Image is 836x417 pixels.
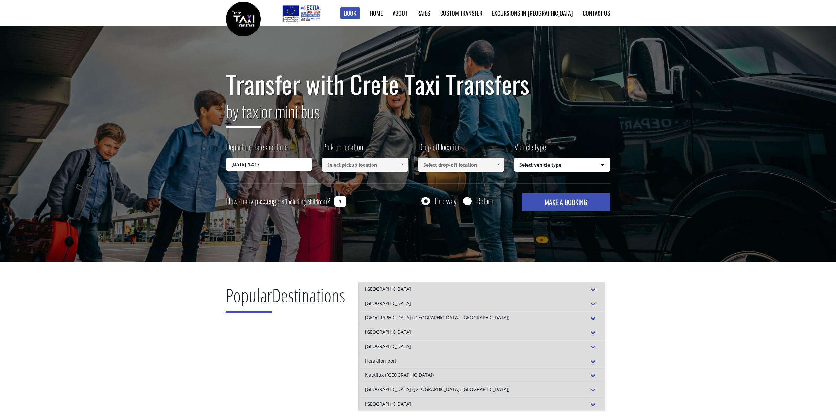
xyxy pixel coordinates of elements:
a: Book [340,7,360,19]
img: Crete Taxi Transfers | Safe Taxi Transfer Services from to Heraklion Airport, Chania Airport, Ret... [226,2,261,36]
h1: Transfer with Crete Taxi Transfers [226,70,610,98]
input: Select pickup location [322,158,408,172]
a: Excursions in [GEOGRAPHIC_DATA] [492,9,573,17]
div: [GEOGRAPHIC_DATA] [358,325,605,340]
input: Select drop-off location [418,158,505,172]
div: [GEOGRAPHIC_DATA] [358,297,605,311]
button: MAKE A BOOKING [522,193,610,211]
img: e-bannersEUERDF180X90.jpg [282,3,321,23]
a: Rates [417,9,430,17]
span: Popular [226,282,272,313]
div: [GEOGRAPHIC_DATA] ([GEOGRAPHIC_DATA], [GEOGRAPHIC_DATA]) [358,311,605,325]
a: Contact us [583,9,610,17]
div: Nautilux ([GEOGRAPHIC_DATA]) [358,368,605,383]
label: Vehicle type [514,141,546,158]
label: Pick up location [322,141,363,158]
small: (including children) [284,197,327,206]
a: Show All Items [397,158,408,172]
a: Custom Transfer [440,9,482,17]
a: Crete Taxi Transfers | Safe Taxi Transfer Services from to Heraklion Airport, Chania Airport, Ret... [226,15,261,22]
label: Drop off location [418,141,461,158]
label: Return [476,197,493,205]
div: [GEOGRAPHIC_DATA] [358,282,605,297]
div: [GEOGRAPHIC_DATA] [358,397,605,411]
a: Home [370,9,383,17]
label: Departure date and time [226,141,288,158]
h2: or mini bus [226,98,610,133]
a: About [393,9,407,17]
h2: Destinations [226,282,345,318]
label: How many passengers ? [226,193,330,209]
label: One way [435,197,457,205]
span: by taxi [226,99,261,128]
div: Heraklion port [358,354,605,368]
span: Select vehicle type [514,158,610,172]
div: [GEOGRAPHIC_DATA] ([GEOGRAPHIC_DATA], [GEOGRAPHIC_DATA]) [358,383,605,397]
a: Show All Items [493,158,504,172]
div: [GEOGRAPHIC_DATA] [358,340,605,354]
